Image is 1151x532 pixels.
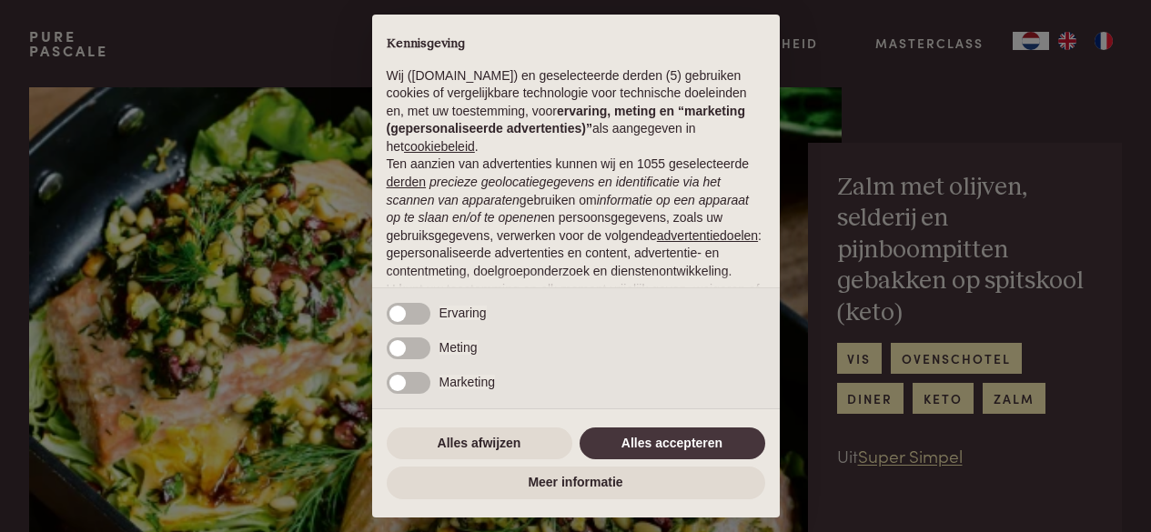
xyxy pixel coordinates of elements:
button: Alles afwijzen [387,427,572,460]
em: informatie op een apparaat op te slaan en/of te openen [387,193,750,226]
p: Wij ([DOMAIN_NAME]) en geselecteerde derden (5) gebruiken cookies of vergelijkbare technologie vo... [387,67,765,156]
strong: ervaring, meting en “marketing (gepersonaliseerde advertenties)” [387,104,745,136]
em: precieze geolocatiegegevens en identificatie via het scannen van apparaten [387,175,721,207]
span: Meting [439,340,478,355]
span: Marketing [439,375,495,389]
button: derden [387,174,427,192]
p: U kunt uw toestemming op elk moment vrijelijk geven, weigeren of intrekken door het voorkeurenpan... [387,281,765,370]
button: Meer informatie [387,467,765,499]
button: advertentiedoelen [657,227,758,246]
p: Ten aanzien van advertenties kunnen wij en 1055 geselecteerde gebruiken om en persoonsgegevens, z... [387,156,765,280]
h2: Kennisgeving [387,36,765,53]
button: Alles accepteren [580,427,765,460]
span: Ervaring [439,306,487,320]
a: cookiebeleid [404,139,475,154]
